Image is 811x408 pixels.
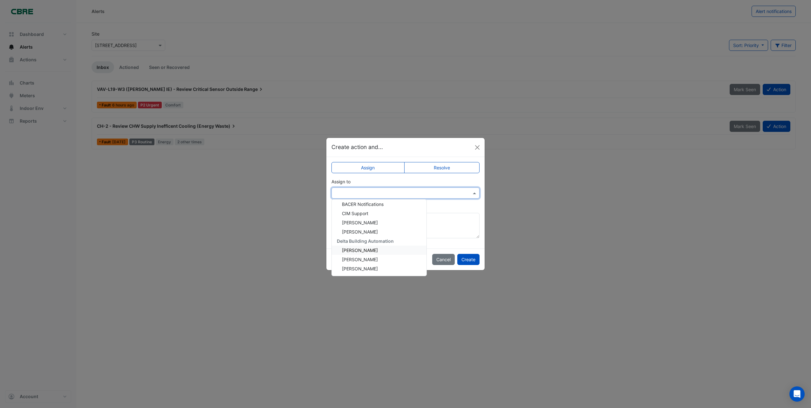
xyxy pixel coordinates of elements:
button: Create [457,254,480,265]
div: Options List [332,200,426,276]
span: BACER Notifications [342,201,384,207]
label: Assign [331,162,405,173]
div: Open Intercom Messenger [789,386,805,402]
span: CIM Support [342,211,368,216]
button: Cancel [432,254,455,265]
label: Resolve [404,162,480,173]
span: [PERSON_NAME] [342,248,378,253]
span: [PERSON_NAME] [342,257,378,262]
label: Assign to [331,178,351,185]
button: Close [473,143,482,152]
span: [PERSON_NAME] [342,266,378,271]
span: Delta Building Automation [337,238,394,244]
span: [PERSON_NAME] [342,220,378,225]
h5: Create action and... [331,143,383,151]
span: [PERSON_NAME] [342,229,378,235]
